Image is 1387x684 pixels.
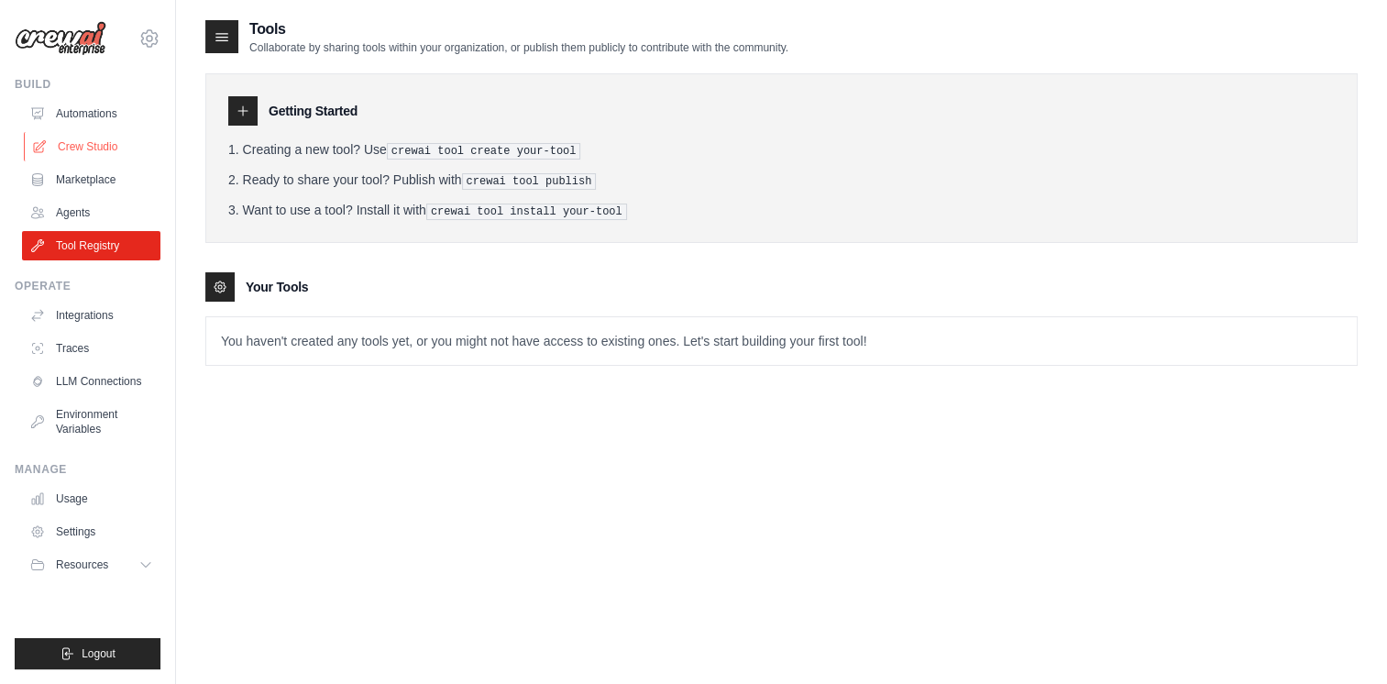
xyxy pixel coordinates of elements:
[206,317,1357,365] p: You haven't created any tools yet, or you might not have access to existing ones. Let's start bui...
[82,646,116,661] span: Logout
[269,102,358,120] h3: Getting Started
[22,367,160,396] a: LLM Connections
[462,173,597,190] pre: crewai tool publish
[387,143,581,160] pre: crewai tool create your-tool
[228,201,1335,220] li: Want to use a tool? Install it with
[22,198,160,227] a: Agents
[15,462,160,477] div: Manage
[15,638,160,669] button: Logout
[22,231,160,260] a: Tool Registry
[228,171,1335,190] li: Ready to share your tool? Publish with
[24,132,162,161] a: Crew Studio
[22,400,160,444] a: Environment Variables
[15,279,160,293] div: Operate
[15,21,106,56] img: Logo
[249,40,788,55] p: Collaborate by sharing tools within your organization, or publish them publicly to contribute wit...
[22,517,160,546] a: Settings
[22,484,160,513] a: Usage
[246,278,308,296] h3: Your Tools
[22,165,160,194] a: Marketplace
[15,77,160,92] div: Build
[22,301,160,330] a: Integrations
[22,99,160,128] a: Automations
[22,550,160,579] button: Resources
[426,204,627,220] pre: crewai tool install your-tool
[22,334,160,363] a: Traces
[56,557,108,572] span: Resources
[228,140,1335,160] li: Creating a new tool? Use
[249,18,788,40] h2: Tools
